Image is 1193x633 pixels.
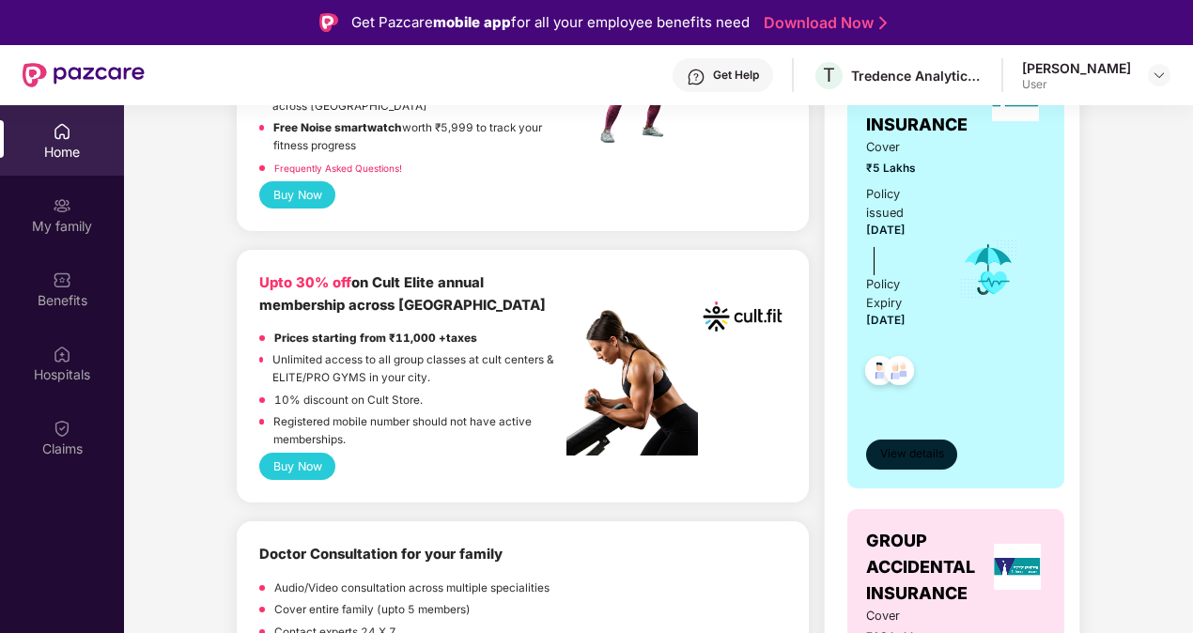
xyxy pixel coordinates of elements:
img: New Pazcare Logo [23,63,145,87]
strong: mobile app [433,13,511,31]
strong: Free Noise smartwatch [273,121,402,134]
p: Cover entire family (upto 5 members) [274,601,471,619]
a: Frequently Asked Questions! [274,162,402,174]
p: Registered mobile number should not have active memberships. [273,413,566,448]
img: pc2.png [566,310,698,455]
div: Get Pazcare for all your employee benefits need [351,11,750,34]
img: svg+xml;base64,PHN2ZyB4bWxucz0iaHR0cDovL3d3dy53My5vcmcvMjAwMC9zdmciIHdpZHRoPSI0OC45NDMiIGhlaWdodD... [876,350,922,396]
span: Cover [866,607,933,625]
img: icon [958,239,1019,301]
img: Logo [319,13,338,32]
p: Audio/Video consultation across multiple specialities [274,579,550,597]
div: Get Help [713,68,759,83]
span: [DATE] [866,224,906,237]
span: GROUP ACCIDENTAL INSURANCE [866,528,989,608]
img: svg+xml;base64,PHN2ZyBpZD0iQmVuZWZpdHMiIHhtbG5zPSJodHRwOi8vd3d3LnczLm9yZy8yMDAwL3N2ZyIgd2lkdGg9Ij... [53,270,71,289]
div: User [1022,77,1131,92]
img: svg+xml;base64,PHN2ZyB4bWxucz0iaHR0cDovL3d3dy53My5vcmcvMjAwMC9zdmciIHdpZHRoPSI0OC45NDMiIGhlaWdodD... [857,350,903,396]
strong: Prices starting from ₹11,000 +taxes [274,332,477,345]
button: Buy Now [259,453,335,480]
span: Cover [866,138,933,157]
b: Doctor Consultation for your family [259,546,503,563]
a: Download Now [764,13,881,33]
img: svg+xml;base64,PHN2ZyBpZD0iSG9zcGl0YWxzIiB4bWxucz0iaHR0cDovL3d3dy53My5vcmcvMjAwMC9zdmciIHdpZHRoPS... [53,345,71,363]
div: Tredence Analytics Solutions Private Limited [851,67,983,85]
div: Policy issued [866,185,933,223]
img: svg+xml;base64,PHN2ZyBpZD0iQ2xhaW0iIHhtbG5zPSJodHRwOi8vd3d3LnczLm9yZy8yMDAwL3N2ZyIgd2lkdGg9IjIwIi... [53,419,71,438]
p: Unlimited access to all group classes at cult centers & ELITE/PRO GYMS in your city. [272,351,566,386]
button: Buy Now [259,181,335,208]
span: [DATE] [866,314,906,327]
div: [PERSON_NAME] [1022,59,1131,77]
img: cult.png [699,272,787,361]
img: insurerLogo [994,544,1041,590]
span: View details [880,445,944,463]
p: 10% discount on Cult Store. [274,392,423,409]
img: svg+xml;base64,PHN2ZyBpZD0iRHJvcGRvd24tMzJ4MzIiIHhtbG5zPSJodHRwOi8vd3d3LnczLm9yZy8yMDAwL3N2ZyIgd2... [1152,68,1167,83]
b: on Cult Elite annual membership across [GEOGRAPHIC_DATA] [259,274,546,313]
img: Stroke [879,13,887,33]
img: svg+xml;base64,PHN2ZyBpZD0iSG9tZSIgeG1sbnM9Imh0dHA6Ly93d3cudzMub3JnLzIwMDAvc3ZnIiB3aWR0aD0iMjAiIG... [53,122,71,141]
img: svg+xml;base64,PHN2ZyBpZD0iSGVscC0zMngzMiIgeG1sbnM9Imh0dHA6Ly93d3cudzMub3JnLzIwMDAvc3ZnIiB3aWR0aD... [687,68,705,86]
span: ₹5 Lakhs [866,160,933,178]
b: Upto 30% off [259,274,351,291]
button: View details [866,440,957,470]
span: T [823,64,835,86]
div: Policy Expiry [866,275,933,313]
img: svg+xml;base64,PHN2ZyB3aWR0aD0iMjAiIGhlaWdodD0iMjAiIHZpZXdCb3g9IjAgMCAyMCAyMCIgZmlsbD0ibm9uZSIgeG... [53,196,71,215]
p: worth ₹5,999 to track your fitness progress [273,119,566,154]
